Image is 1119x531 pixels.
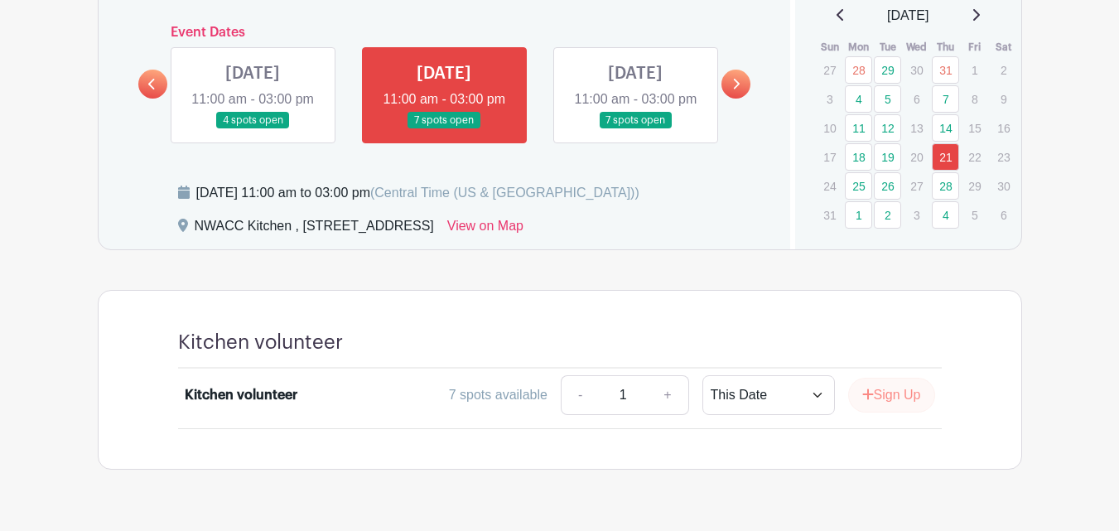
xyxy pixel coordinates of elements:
[816,86,843,112] p: 3
[903,86,930,112] p: 6
[990,144,1017,170] p: 23
[961,144,988,170] p: 22
[961,202,988,228] p: 5
[370,186,639,200] span: (Central Time (US & [GEOGRAPHIC_DATA]))
[561,375,599,415] a: -
[989,39,1018,56] th: Sat
[932,85,959,113] a: 7
[931,39,960,56] th: Thu
[960,39,989,56] th: Fri
[874,172,901,200] a: 26
[990,57,1017,83] p: 2
[873,39,902,56] th: Tue
[902,39,931,56] th: Wed
[845,172,872,200] a: 25
[185,385,297,405] div: Kitchen volunteer
[990,173,1017,199] p: 30
[990,115,1017,141] p: 16
[887,6,928,26] span: [DATE]
[903,57,930,83] p: 30
[167,25,722,41] h6: Event Dates
[178,331,343,355] h4: Kitchen volunteer
[196,183,639,203] div: [DATE] 11:00 am to 03:00 pm
[816,202,843,228] p: 31
[990,202,1017,228] p: 6
[932,114,959,142] a: 14
[816,115,843,141] p: 10
[816,57,843,83] p: 27
[874,85,901,113] a: 5
[932,143,959,171] a: 21
[845,114,872,142] a: 11
[903,173,930,199] p: 27
[874,143,901,171] a: 19
[845,56,872,84] a: 28
[961,115,988,141] p: 15
[845,201,872,229] a: 1
[932,56,959,84] a: 31
[449,385,547,405] div: 7 spots available
[195,216,434,243] div: NWACC Kitchen , [STREET_ADDRESS]
[990,86,1017,112] p: 9
[932,172,959,200] a: 28
[845,85,872,113] a: 4
[844,39,873,56] th: Mon
[647,375,688,415] a: +
[816,144,843,170] p: 17
[874,201,901,229] a: 2
[961,57,988,83] p: 1
[816,173,843,199] p: 24
[961,86,988,112] p: 8
[903,144,930,170] p: 20
[903,202,930,228] p: 3
[848,378,935,413] button: Sign Up
[874,114,901,142] a: 12
[845,143,872,171] a: 18
[447,216,523,243] a: View on Map
[815,39,844,56] th: Sun
[961,173,988,199] p: 29
[874,56,901,84] a: 29
[932,201,959,229] a: 4
[903,115,930,141] p: 13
